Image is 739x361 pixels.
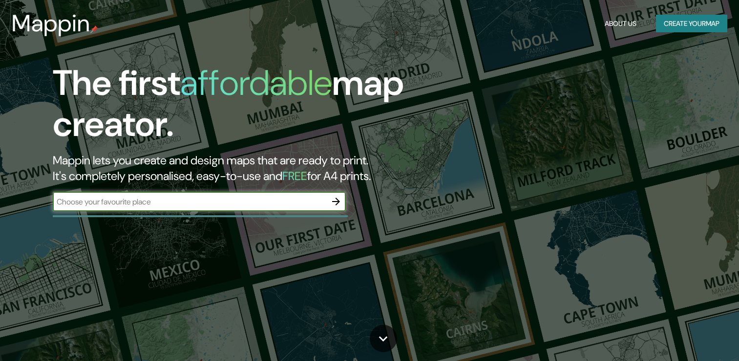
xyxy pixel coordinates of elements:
h1: The first map creator. [53,63,422,153]
h3: Mappin [12,10,90,37]
h2: Mappin lets you create and design maps that are ready to print. It's completely personalised, eas... [53,153,422,184]
input: Choose your favourite place [53,196,326,207]
h5: FREE [282,168,307,183]
button: About Us [601,15,640,33]
button: Create yourmap [656,15,727,33]
h1: affordable [180,60,332,106]
img: mappin-pin [90,25,98,33]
